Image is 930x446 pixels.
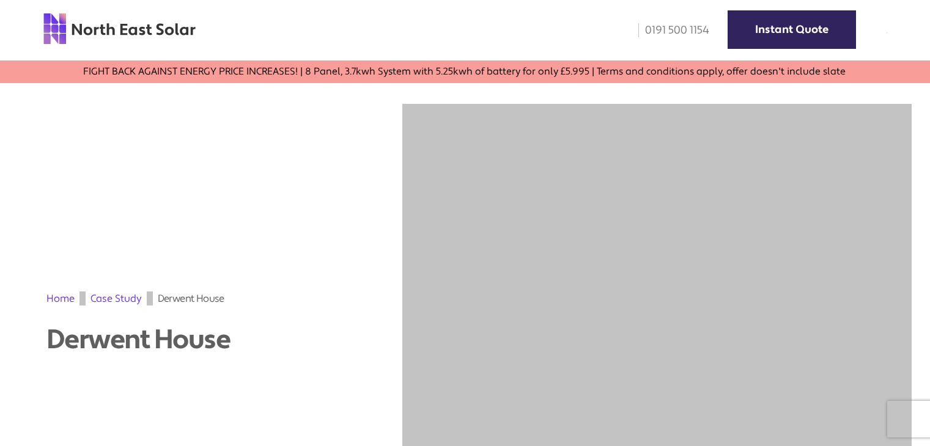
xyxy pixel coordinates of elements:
img: gif;base64,R0lGODdhAQABAPAAAMPDwwAAACwAAAAAAQABAAACAkQBADs= [147,291,153,305]
a: Home [46,292,75,305]
h1: Derwent House [46,324,372,356]
a: 0191 500 1154 [630,23,709,37]
img: gif;base64,R0lGODdhAQABAPAAAMPDwwAAACwAAAAAAQABAAACAkQBADs= [79,291,86,305]
span: Derwent House [158,291,224,305]
a: Instant Quote [728,10,856,49]
a: Case Study [90,292,142,305]
img: north east solar logo [43,12,196,45]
